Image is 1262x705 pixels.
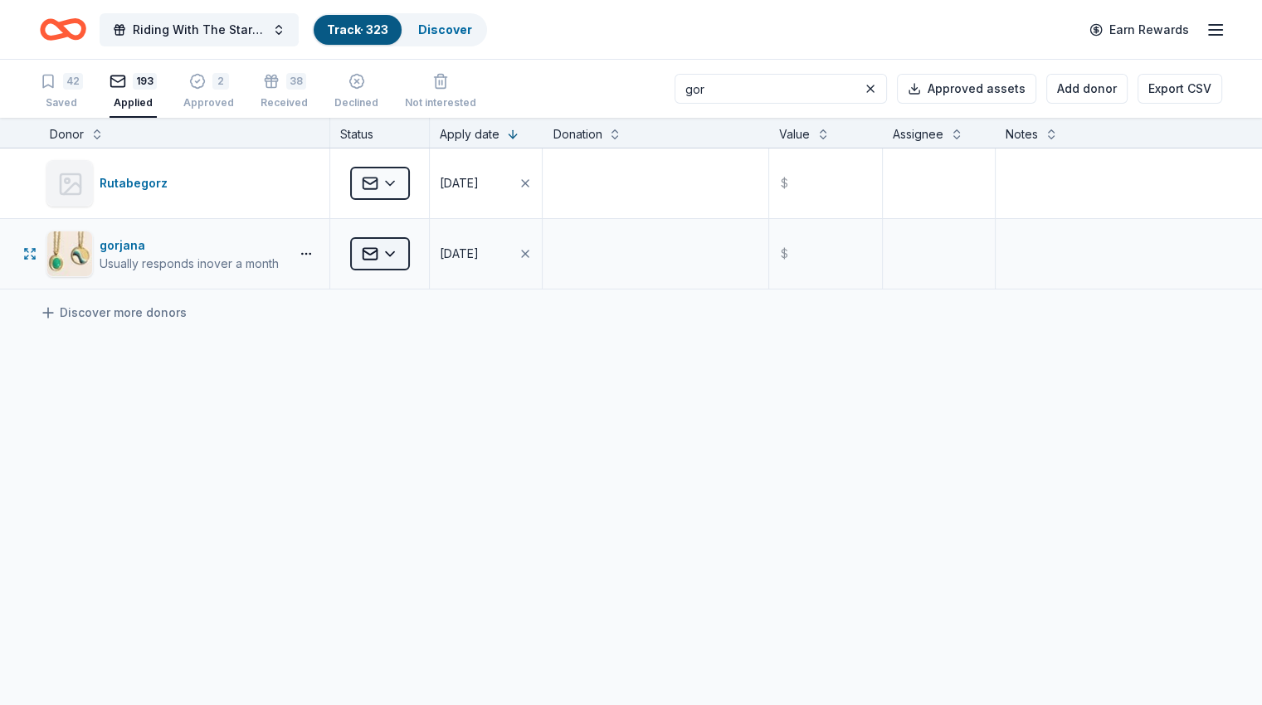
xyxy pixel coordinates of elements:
input: Search applied [675,74,887,104]
div: Assignee [893,124,943,144]
div: Notes [1006,124,1038,144]
button: [DATE] [430,219,542,289]
div: Value [779,124,810,144]
div: gorjana [100,236,279,255]
button: Not interested [405,66,476,118]
button: Track· 323Discover [312,13,487,46]
div: Donor [50,124,84,144]
button: Approved assets [897,74,1036,104]
div: 42 [63,73,83,90]
button: Add donor [1046,74,1128,104]
div: Status [330,118,430,148]
div: 193 [133,73,157,90]
button: 38Received [261,66,308,118]
div: [DATE] [440,173,479,193]
button: Riding With The Stars Gala [100,13,299,46]
button: [DATE] [430,148,542,218]
div: Rutabegorz [100,173,174,193]
div: 38 [286,73,306,90]
div: Usually responds in over a month [100,255,279,272]
div: Received [261,96,308,109]
div: Donation [553,124,602,144]
div: Not interested [405,96,476,109]
div: [DATE] [440,244,479,264]
button: Image for gorjanagorjanaUsually responds inover a month [46,231,283,277]
a: Track· 323 [327,22,388,36]
button: 193Applied [110,66,157,118]
div: 2 [212,73,229,90]
a: Discover more donors [40,303,187,323]
span: Riding With The Stars Gala [133,20,266,40]
button: Export CSV [1138,74,1222,104]
div: Declined [334,96,378,109]
button: 42Saved [40,66,83,118]
a: Earn Rewards [1079,15,1199,45]
img: Image for gorjana [47,231,92,276]
button: Declined [334,66,378,118]
div: Approved [183,96,234,109]
div: Saved [40,96,83,109]
a: Home [40,10,86,49]
a: Discover [418,22,472,36]
div: Applied [110,96,157,109]
button: Rutabegorz [46,160,316,207]
button: 2Approved [183,66,234,118]
div: Apply date [440,124,499,144]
